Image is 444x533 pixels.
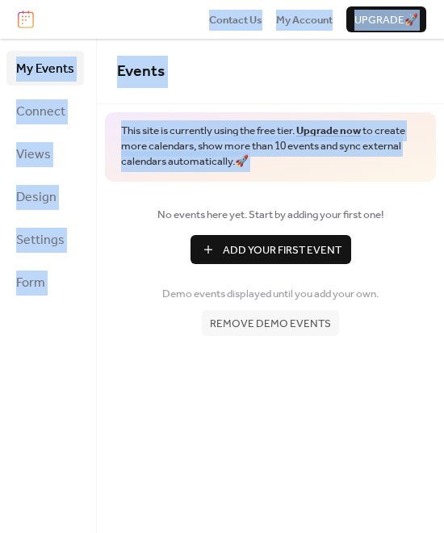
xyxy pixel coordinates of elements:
a: Upgrade now [296,120,361,141]
span: Upgrade 🚀 [354,12,418,28]
span: Design [16,185,57,210]
span: Events [117,57,165,86]
span: Form [16,271,45,296]
button: Remove demo events [202,310,339,336]
a: Settings [6,222,84,257]
span: This site is currently using the free tier. to create more calendars, show more than 10 events an... [121,124,420,170]
img: logo [18,10,34,28]
span: Connect [16,99,65,124]
a: Connect [6,94,84,128]
a: Views [6,136,84,171]
span: Demo events displayed until you add your own. [162,286,379,302]
button: Upgrade🚀 [346,6,426,32]
span: Contact Us [209,12,262,28]
a: Add Your First Event [117,235,424,264]
button: Add Your First Event [191,235,351,264]
span: Views [16,142,51,167]
span: Add Your First Event [223,242,341,258]
a: Design [6,179,84,214]
a: Contact Us [209,11,262,27]
span: Remove demo events [210,316,331,332]
span: My Events [16,57,74,82]
a: Form [6,265,84,300]
span: Settings [16,228,65,253]
a: My Account [276,11,333,27]
span: My Account [276,12,333,28]
a: My Events [6,51,84,86]
span: No events here yet. Start by adding your first one! [117,207,424,223]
